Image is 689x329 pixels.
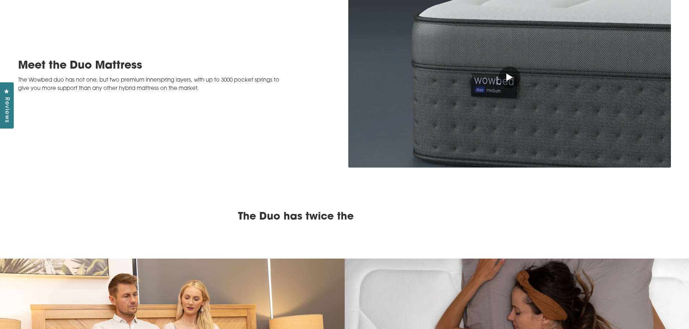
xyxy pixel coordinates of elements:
[18,59,290,74] h1: Meet the Duo Mattress
[354,202,451,227] span: number of springs
[354,227,451,252] span: comfort
[18,77,290,93] p: The Wowbed duo has not one, but two premium innerspring layers, with up to 3000 pocket springs to...
[2,97,11,123] span: Reviews
[238,204,354,224] p: The Duo has twice the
